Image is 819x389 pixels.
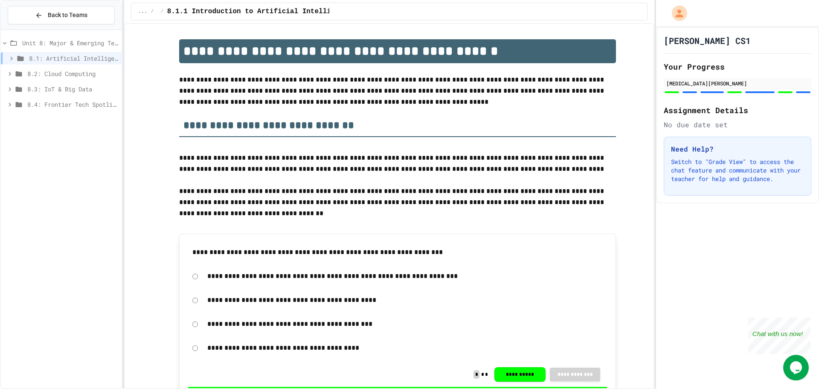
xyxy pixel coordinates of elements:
div: [MEDICAL_DATA][PERSON_NAME] [666,79,809,87]
h2: Your Progress [664,61,811,73]
span: 8.3: IoT & Big Data [27,85,118,94]
span: 8.1.1 Introduction to Artificial Intelligence [167,6,351,17]
div: My Account [663,3,689,23]
div: No due date set [664,120,811,130]
span: 8.4: Frontier Tech Spotlight [27,100,118,109]
span: / [151,8,154,15]
iframe: chat widget [783,355,810,380]
button: Back to Teams [8,6,115,24]
span: Back to Teams [48,11,87,20]
h1: [PERSON_NAME] CS1 [664,35,751,47]
span: 8.2: Cloud Computing [27,69,118,78]
span: 8.1: Artificial Intelligence Basics [29,54,118,63]
span: Unit 8: Major & Emerging Technologies [22,38,118,47]
h2: Assignment Details [664,104,811,116]
span: / [161,8,164,15]
p: Switch to "Grade View" to access the chat feature and communicate with your teacher for help and ... [671,158,804,183]
span: ... [138,8,148,15]
h3: Need Help? [671,144,804,154]
iframe: chat widget [748,318,810,354]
